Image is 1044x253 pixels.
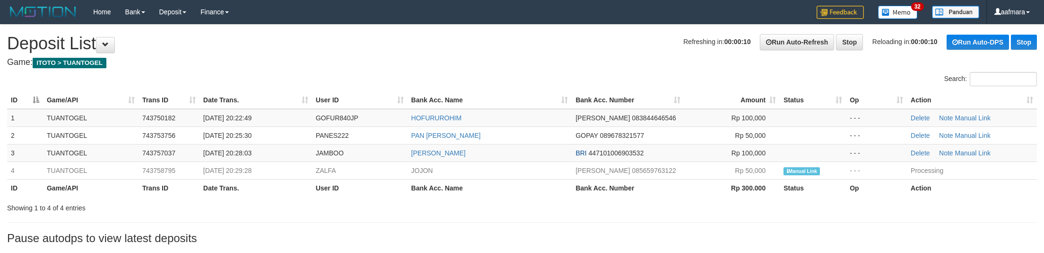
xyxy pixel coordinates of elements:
[203,149,252,157] span: [DATE] 20:28:03
[33,58,106,68] span: ITOTO > TUANTOGEL
[411,167,433,174] a: JOJON
[907,162,1037,179] td: Processing
[911,114,930,122] a: Delete
[7,109,43,127] td: 1
[684,91,780,109] th: Amount: activate to sort column ascending
[316,114,358,122] span: GOFUR840JP
[911,2,924,11] span: 32
[846,126,907,144] td: - - -
[760,34,834,50] a: Run Auto-Refresh
[632,114,676,122] span: Copy 083844646546 to clipboard
[600,132,644,139] span: Copy 089678321577 to clipboard
[43,126,139,144] td: TUANTOGEL
[7,199,428,213] div: Showing 1 to 4 of 4 entries
[1011,35,1037,50] a: Stop
[575,149,586,157] span: BRI
[316,132,349,139] span: PANES222
[316,149,344,157] span: JAMBOO
[724,38,751,45] strong: 00:00:10
[43,91,139,109] th: Game/API: activate to sort column ascending
[955,149,991,157] a: Manual Link
[911,149,930,157] a: Delete
[142,132,175,139] span: 743753756
[312,179,408,197] th: User ID
[939,114,953,122] a: Note
[780,179,846,197] th: Status
[43,144,139,162] td: TUANTOGEL
[575,167,630,174] span: [PERSON_NAME]
[731,149,766,157] span: Rp 100,000
[575,132,598,139] span: GOPAY
[783,167,820,175] span: Manually Linked
[575,114,630,122] span: [PERSON_NAME]
[939,149,953,157] a: Note
[43,179,139,197] th: Game/API
[7,144,43,162] td: 3
[911,38,938,45] strong: 00:00:10
[139,179,200,197] th: Trans ID
[408,179,572,197] th: Bank Acc. Name
[970,72,1037,86] input: Search:
[316,167,336,174] span: ZALFA
[955,114,991,122] a: Manual Link
[817,6,864,19] img: Feedback.jpg
[7,126,43,144] td: 2
[944,72,1037,86] label: Search:
[312,91,408,109] th: User ID: activate to sort column ascending
[911,132,930,139] a: Delete
[955,132,991,139] a: Manual Link
[411,132,481,139] a: PAN [PERSON_NAME]
[846,144,907,162] td: - - -
[878,6,918,19] img: Button%20Memo.svg
[684,179,780,197] th: Rp 300.000
[846,179,907,197] th: Op
[735,167,766,174] span: Rp 50,000
[7,162,43,179] td: 4
[142,167,175,174] span: 743758795
[408,91,572,109] th: Bank Acc. Name: activate to sort column ascending
[836,34,863,50] a: Stop
[872,38,938,45] span: Reloading in:
[907,91,1037,109] th: Action: activate to sort column ascending
[589,149,644,157] span: Copy 447101006903532 to clipboard
[411,149,466,157] a: [PERSON_NAME]
[203,132,252,139] span: [DATE] 20:25:30
[43,109,139,127] td: TUANTOGEL
[142,114,175,122] span: 743750182
[200,91,312,109] th: Date Trans.: activate to sort column ascending
[200,179,312,197] th: Date Trans.
[7,232,1037,244] h3: Pause autodps to view latest deposits
[846,162,907,179] td: - - -
[846,109,907,127] td: - - -
[572,91,684,109] th: Bank Acc. Number: activate to sort column ascending
[411,114,462,122] a: HOFURUROHIM
[632,167,676,174] span: Copy 085659763122 to clipboard
[947,35,1009,50] a: Run Auto-DPS
[142,149,175,157] span: 743757037
[907,179,1037,197] th: Action
[932,6,979,18] img: panduan.png
[7,91,43,109] th: ID: activate to sort column descending
[731,114,766,122] span: Rp 100,000
[7,34,1037,53] h1: Deposit List
[683,38,750,45] span: Refreshing in:
[7,5,79,19] img: MOTION_logo.png
[735,132,766,139] span: Rp 50,000
[780,91,846,109] th: Status: activate to sort column ascending
[572,179,684,197] th: Bank Acc. Number
[203,114,252,122] span: [DATE] 20:22:49
[139,91,200,109] th: Trans ID: activate to sort column ascending
[846,91,907,109] th: Op: activate to sort column ascending
[7,179,43,197] th: ID
[43,162,139,179] td: TUANTOGEL
[203,167,252,174] span: [DATE] 20:29:28
[939,132,953,139] a: Note
[7,58,1037,67] h4: Game:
